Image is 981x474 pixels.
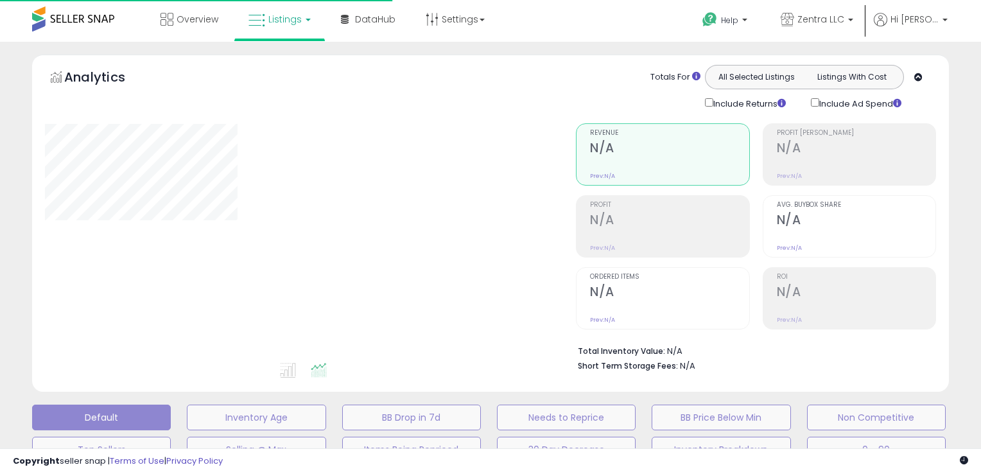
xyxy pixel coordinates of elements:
button: Items Being Repriced [342,437,481,462]
span: Revenue [590,130,749,137]
div: seller snap | | [13,455,223,468]
div: Totals For [650,71,700,83]
a: Help [692,2,760,42]
span: Zentra LLC [797,13,844,26]
strong: Copyright [13,455,60,467]
button: BB Drop in 7d [342,405,481,430]
span: DataHub [355,13,395,26]
button: Listings With Cost [804,69,899,85]
h2: N/A [777,213,935,230]
span: N/A [680,360,695,372]
span: Profit [PERSON_NAME] [777,130,935,137]
button: Non Competitive [807,405,946,430]
small: Prev: N/A [777,244,802,252]
a: Privacy Policy [166,455,223,467]
span: Hi [PERSON_NAME] [890,13,939,26]
h5: Analytics [64,68,150,89]
small: Prev: N/A [590,172,615,180]
span: ROI [777,274,935,281]
small: Prev: N/A [777,172,802,180]
h2: N/A [590,213,749,230]
span: Avg. Buybox Share [777,202,935,209]
div: Include Returns [695,96,801,110]
span: Ordered Items [590,274,749,281]
a: Terms of Use [110,455,164,467]
a: Hi [PERSON_NAME] [874,13,948,42]
button: Inventory Breakdown [652,437,790,462]
h2: N/A [590,141,749,158]
h2: N/A [777,141,935,158]
small: Prev: N/A [590,316,615,324]
small: Prev: N/A [777,316,802,324]
button: BB Price Below Min [652,405,790,430]
h2: N/A [590,285,749,302]
button: Top Sellers [32,437,171,462]
button: 30 Day Decrease [497,437,636,462]
span: Listings [268,13,302,26]
button: Selling @ Max [187,437,326,462]
small: Prev: N/A [590,244,615,252]
button: Default [32,405,171,430]
b: Short Term Storage Fees: [578,360,678,371]
i: Get Help [702,12,718,28]
span: Profit [590,202,749,209]
button: Inventory Age [187,405,326,430]
button: Needs to Reprice [497,405,636,430]
h2: N/A [777,285,935,302]
span: Help [721,15,738,26]
b: Total Inventory Value: [578,346,665,356]
li: N/A [578,342,926,358]
button: All Selected Listings [709,69,804,85]
div: Include Ad Spend [801,96,922,110]
span: Overview [177,13,218,26]
button: 0 - 90 [807,437,946,462]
